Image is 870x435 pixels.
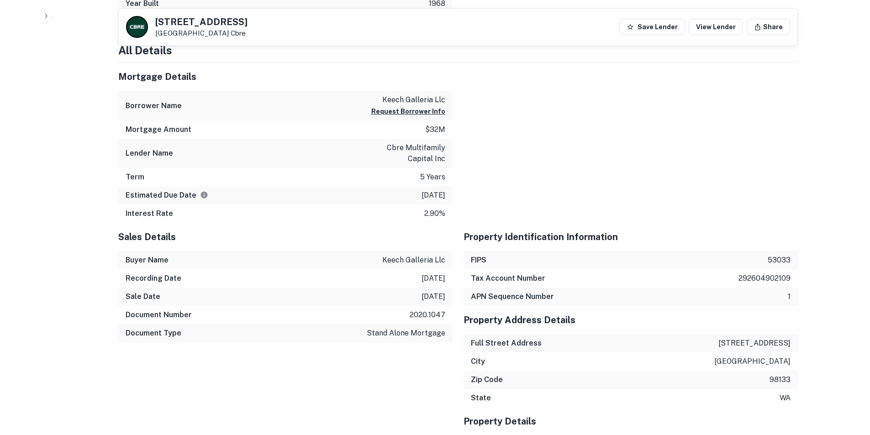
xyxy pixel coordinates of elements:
[126,124,191,135] h6: Mortgage Amount
[689,19,743,35] a: View Lender
[768,255,791,266] p: 53033
[371,94,445,105] p: keech galleria llc
[126,273,181,284] h6: Recording Date
[126,309,192,320] h6: Document Number
[363,142,445,164] p: cbre multifamily capital inc
[464,414,798,428] h5: Property Details
[464,313,798,327] h5: Property Address Details
[118,42,798,58] h4: All Details
[155,29,248,37] p: [GEOGRAPHIC_DATA]
[367,328,445,339] p: stand alone mortgage
[422,273,445,284] p: [DATE]
[424,208,445,219] p: 2.90%
[155,17,248,26] h5: [STREET_ADDRESS]
[770,374,791,385] p: 98133
[738,273,791,284] p: 292604902109
[471,374,503,385] h6: Zip Code
[126,190,208,201] h6: Estimated Due Date
[788,291,791,302] p: 1
[425,124,445,135] p: $32m
[714,356,791,367] p: [GEOGRAPHIC_DATA]
[371,106,445,117] button: Request Borrower Info
[382,255,445,266] p: keech galleria llc
[471,356,485,367] h6: City
[780,393,791,404] p: wa
[126,100,182,111] h6: Borrower Name
[471,393,491,404] h6: State
[126,208,173,219] h6: Interest Rate
[231,29,246,37] a: Cbre
[420,172,445,183] p: 5 years
[126,255,169,266] h6: Buyer Name
[471,255,486,266] h6: FIPS
[126,148,173,159] h6: Lender Name
[118,70,453,84] h5: Mortgage Details
[718,338,791,349] p: [STREET_ADDRESS]
[126,328,181,339] h6: Document Type
[471,273,545,284] h6: Tax Account Number
[464,230,798,244] h5: Property Identification Information
[126,291,160,302] h6: Sale Date
[410,309,445,320] p: 2020.1047
[118,230,453,244] h5: Sales Details
[422,291,445,302] p: [DATE]
[471,338,542,349] h6: Full Street Address
[619,19,685,35] button: Save Lender
[471,291,554,302] h6: APN Sequence Number
[747,19,790,35] button: Share
[422,190,445,201] p: [DATE]
[200,191,208,199] svg: Estimate is based on a standard schedule for this type of loan.
[126,172,144,183] h6: Term
[824,362,870,406] iframe: Chat Widget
